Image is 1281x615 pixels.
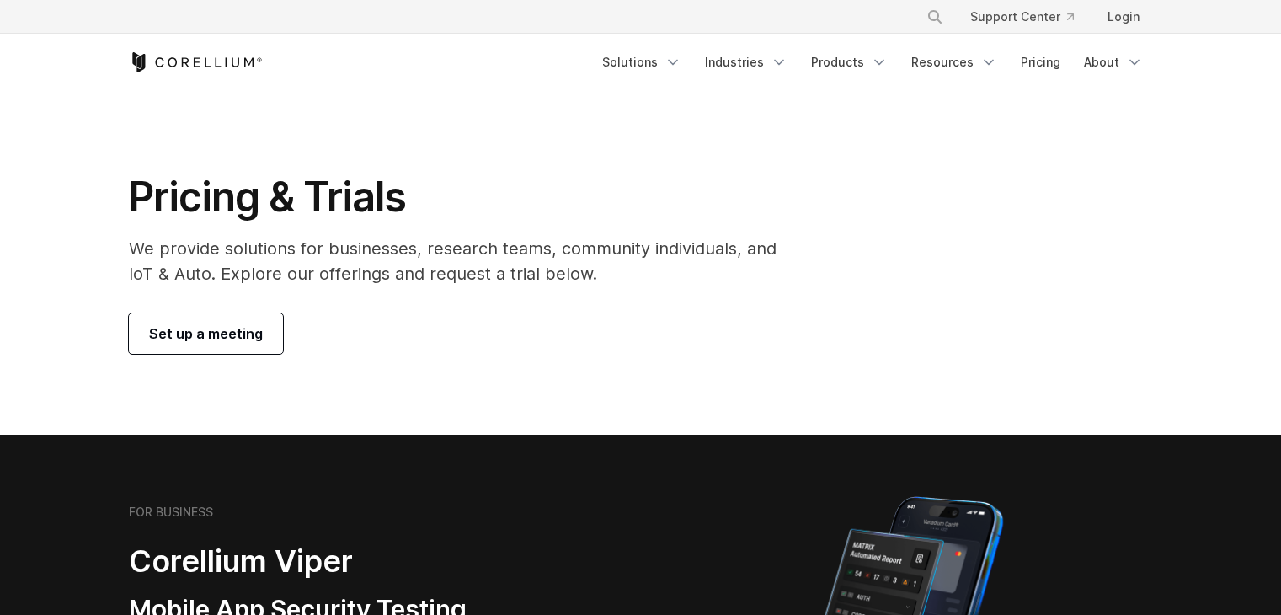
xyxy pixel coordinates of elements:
a: Solutions [592,47,691,78]
a: Set up a meeting [129,313,283,354]
a: About [1074,47,1153,78]
p: We provide solutions for businesses, research teams, community individuals, and IoT & Auto. Explo... [129,236,800,286]
div: Navigation Menu [592,47,1153,78]
a: Resources [901,47,1007,78]
a: Products [801,47,898,78]
button: Search [920,2,950,32]
h2: Corellium Viper [129,543,560,580]
a: Pricing [1011,47,1070,78]
h6: FOR BUSINESS [129,505,213,520]
a: Login [1094,2,1153,32]
span: Set up a meeting [149,324,263,344]
div: Navigation Menu [906,2,1153,32]
a: Support Center [957,2,1087,32]
a: Corellium Home [129,52,263,72]
a: Industries [695,47,798,78]
h1: Pricing & Trials [129,172,800,222]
